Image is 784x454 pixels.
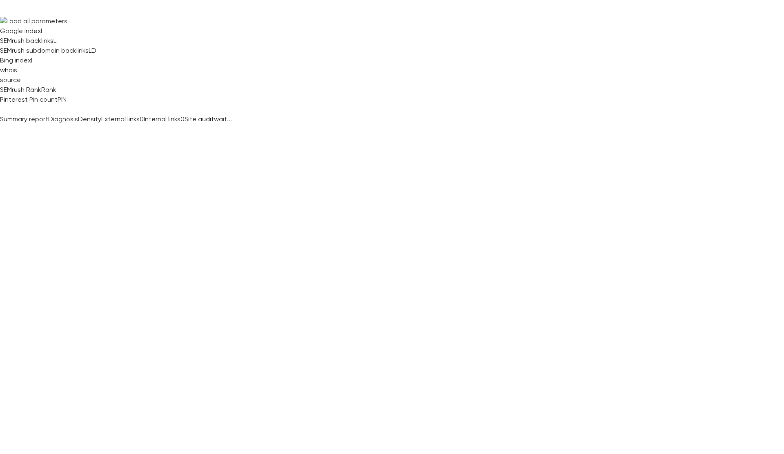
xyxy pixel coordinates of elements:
[41,27,42,35] span: I
[140,115,144,123] span: 0
[101,115,140,123] span: External links
[53,37,56,45] span: L
[89,47,96,54] span: LD
[48,115,78,123] span: Diagnosis
[58,96,67,103] span: PIN
[31,56,32,64] span: I
[214,115,232,123] span: wait...
[144,115,180,123] span: Internal links
[180,115,185,123] span: 0
[185,115,214,123] span: Site audit
[7,17,67,25] span: Load all parameters
[78,115,101,123] span: Density
[41,86,56,93] span: Rank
